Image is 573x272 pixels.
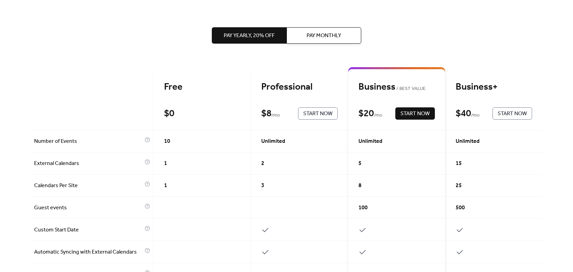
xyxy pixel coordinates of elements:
div: $ 20 [358,108,374,120]
span: Guest events [34,204,143,212]
span: / mo [271,111,280,120]
button: Start Now [395,107,435,120]
span: BEST VALUE [395,85,426,93]
span: External Calendars [34,160,143,168]
span: 10 [164,137,170,146]
span: Start Now [498,110,527,118]
span: 25 [456,182,462,190]
div: $ 0 [164,108,174,120]
span: / mo [471,111,480,120]
div: Professional [261,81,338,93]
div: $ 40 [456,108,471,120]
button: Start Now [298,107,338,120]
span: 15 [456,160,462,168]
span: 5 [358,160,362,168]
span: 2 [261,160,264,168]
span: Automatic Syncing with External Calendars [34,248,143,256]
button: Start Now [493,107,532,120]
span: / mo [374,111,382,120]
span: 3 [261,182,264,190]
span: 500 [456,204,465,212]
span: Start Now [303,110,333,118]
span: Pay Yearly, 20% off [224,32,275,40]
span: Number of Events [34,137,143,146]
span: 100 [358,204,368,212]
div: Business+ [456,81,532,93]
button: Pay Yearly, 20% off [212,27,286,44]
span: Pay Monthly [307,32,341,40]
button: Pay Monthly [286,27,361,44]
div: Free [164,81,240,93]
span: 1 [164,182,167,190]
span: Custom Start Date [34,226,143,234]
div: Business [358,81,435,93]
span: Calendars Per Site [34,182,143,190]
span: 1 [164,160,167,168]
div: $ 8 [261,108,271,120]
span: Unlimited [456,137,480,146]
span: Unlimited [261,137,285,146]
span: Unlimited [358,137,382,146]
span: Start Now [400,110,430,118]
span: 8 [358,182,362,190]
